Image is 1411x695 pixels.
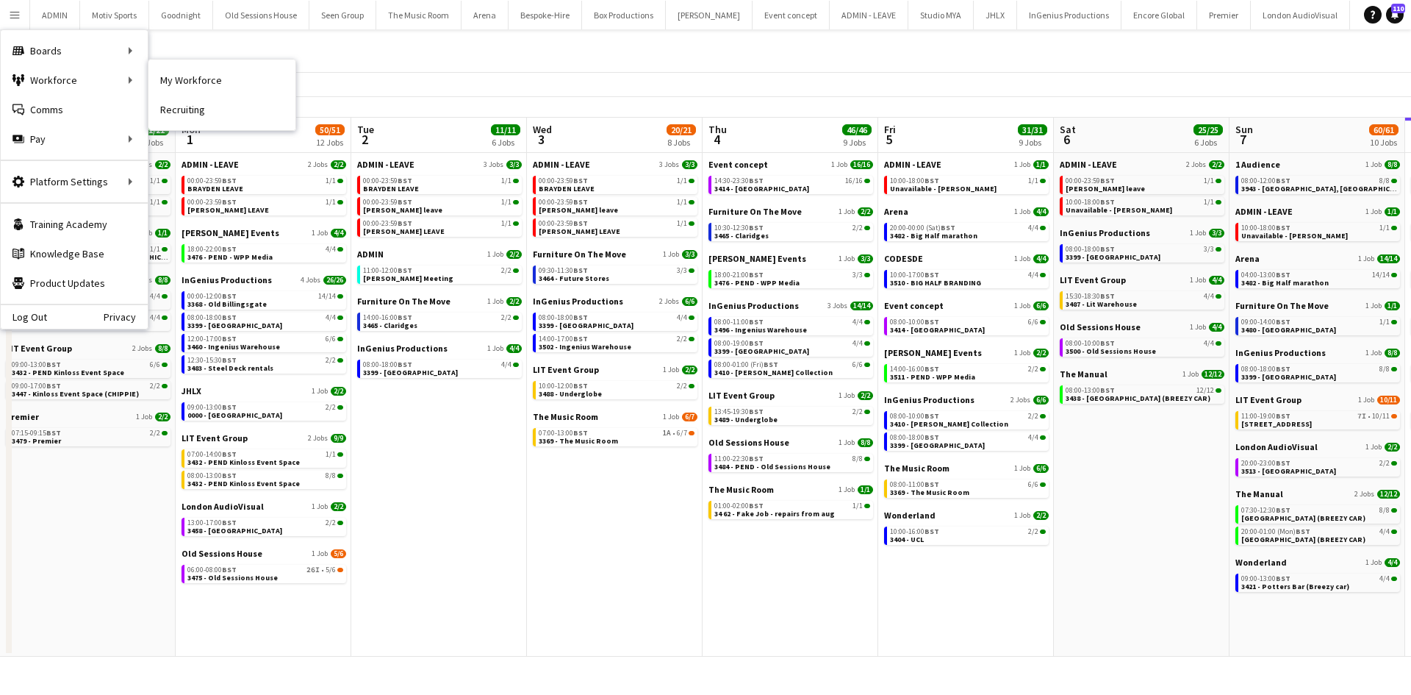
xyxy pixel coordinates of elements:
a: InGenius Productions1 Job3/3 [1060,227,1224,238]
a: 08:00-12:00BST8/83943 - [GEOGRAPHIC_DATA], [GEOGRAPHIC_DATA] [1241,176,1397,193]
span: 2/2 [506,297,522,306]
span: 3/3 [682,250,697,259]
span: 1/1 [150,177,160,185]
span: 1 Job [1190,276,1206,285]
span: 1/1 [1028,177,1038,185]
span: 3/3 [852,271,863,279]
span: InGenius Productions [182,274,272,285]
span: 1/1 [155,229,170,238]
a: 00:00-12:00BST14/143368 - Old Billingsgate [187,291,343,308]
span: 1 Job [1190,229,1206,238]
span: 1/1 [326,199,336,206]
span: BST [1100,291,1115,301]
span: 3/3 [682,160,697,169]
button: Arena [462,1,509,29]
span: 10:00-18:00 [1241,224,1290,232]
span: BST [573,218,588,228]
a: 18:00-22:00BST4/43476 - PEND - WPP Media [187,244,343,261]
span: 00:00-23:59 [539,177,588,185]
span: InGenius Productions [1060,227,1150,238]
span: Furniture On The Move [1235,300,1329,311]
a: Arena1 Job4/4 [884,206,1049,217]
span: 2/2 [501,267,511,274]
span: 1 Job [1014,302,1030,310]
span: 3465 - Claridges [714,231,769,240]
span: BST [941,223,955,232]
span: Chris Lane LEAVE [363,227,445,236]
span: 3 Jobs [827,302,847,310]
a: 20:00-00:00 (Sat)BST4/43482 - Big Half marathon [890,223,1046,240]
a: 10:00-18:00BST1/1Unavailable - [PERSON_NAME] [1066,197,1221,214]
span: Chris Ames leave [1066,184,1145,193]
span: Helen Smith Events [182,227,279,238]
a: ADMIN - LEAVE2 Jobs2/2 [1060,159,1224,170]
span: 4/4 [331,229,346,238]
button: Motiv Sports [80,1,149,29]
a: ADMIN - LEAVE3 Jobs3/3 [533,159,697,170]
a: Furniture On The Move1 Job3/3 [533,249,697,260]
span: 2/2 [506,250,522,259]
span: 3464 - Future Stores [539,274,609,283]
a: ADMIN - LEAVE1 Job1/1 [884,159,1049,170]
span: BST [222,313,237,322]
span: 10:00-18:00 [890,177,939,185]
span: 4/4 [326,246,336,253]
span: 26/26 [323,276,346,285]
span: BST [924,317,939,327]
span: BST [1100,244,1115,254]
a: Log Out [1,311,47,323]
span: 3399 - King's Observatory [1066,252,1160,262]
span: BST [1100,176,1115,185]
button: ADMIN [30,1,80,29]
a: 00:00-23:59BST1/1BRAYDEN LEAVE [187,176,343,193]
span: 4/4 [1028,224,1038,232]
a: 00:00-23:59BST1/1[PERSON_NAME] LEAVE [363,218,519,235]
span: BST [573,197,588,207]
a: 08:00-18:00BST4/43399 - [GEOGRAPHIC_DATA] [539,313,694,329]
button: InGenius Productions [1017,1,1121,29]
span: 2/2 [852,224,863,232]
span: 00:00-23:59 [539,220,588,227]
span: 08:00-18:00 [539,314,588,321]
span: 3414 - Lancaster House [714,184,809,193]
a: Recruiting [148,95,295,124]
span: 00:00-23:59 [363,177,412,185]
span: 16/16 [845,177,863,185]
a: 08:00-11:00BST4/43496 - Ingenius Warehouse [714,317,870,334]
div: 1 Audience1 Job8/808:00-12:00BST8/83943 - [GEOGRAPHIC_DATA], [GEOGRAPHIC_DATA] [1235,159,1400,206]
span: 3/3 [858,254,873,263]
a: 00:00-23:59BST1/1BRAYDEN LEAVE [539,176,694,193]
span: BST [924,176,939,185]
button: Studio MYA [908,1,974,29]
span: 1 Job [831,160,847,169]
button: Seen Group [309,1,376,29]
div: [PERSON_NAME] Events1 Job3/318:00-21:00BST3/33476 - PEND - WPP Media [708,253,873,300]
span: 1/1 [677,199,687,206]
span: 2/2 [501,314,511,321]
a: 10:00-18:00BST1/1Unavailable - [PERSON_NAME] [890,176,1046,193]
a: 08:00-10:00BST6/63414 - [GEOGRAPHIC_DATA] [890,317,1046,334]
a: Arena1 Job14/14 [1235,253,1400,264]
span: 3476 - PEND - WPP Media [714,278,800,288]
span: BST [398,265,412,275]
span: 18:00-21:00 [714,271,764,279]
a: 10:00-18:00BST1/1Unavailable - [PERSON_NAME] [1241,223,1397,240]
span: ADMIN - LEAVE [533,159,590,170]
div: InGenius Productions1 Job3/308:00-18:00BST3/33399 - [GEOGRAPHIC_DATA] [1060,227,1224,274]
span: 6/6 [682,297,697,306]
span: 11:00-12:00 [363,267,412,274]
span: 1/1 [150,199,160,206]
a: Furniture On The Move1 Job2/2 [357,296,522,307]
span: Furniture On The Move [357,296,450,307]
span: 2 Jobs [1186,160,1206,169]
span: BST [749,270,764,279]
span: Chris Lane LEAVE [187,205,269,215]
a: 08:00-18:00BST4/43399 - [GEOGRAPHIC_DATA] [187,313,343,329]
span: BST [573,176,588,185]
span: 3476 - PEND - WPP Media [187,252,273,262]
span: 16/16 [850,160,873,169]
span: BST [749,317,764,327]
a: InGenius Productions4 Jobs26/26 [182,274,346,285]
span: 3/3 [677,267,687,274]
a: ADMIN1 Job2/2 [357,249,522,260]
